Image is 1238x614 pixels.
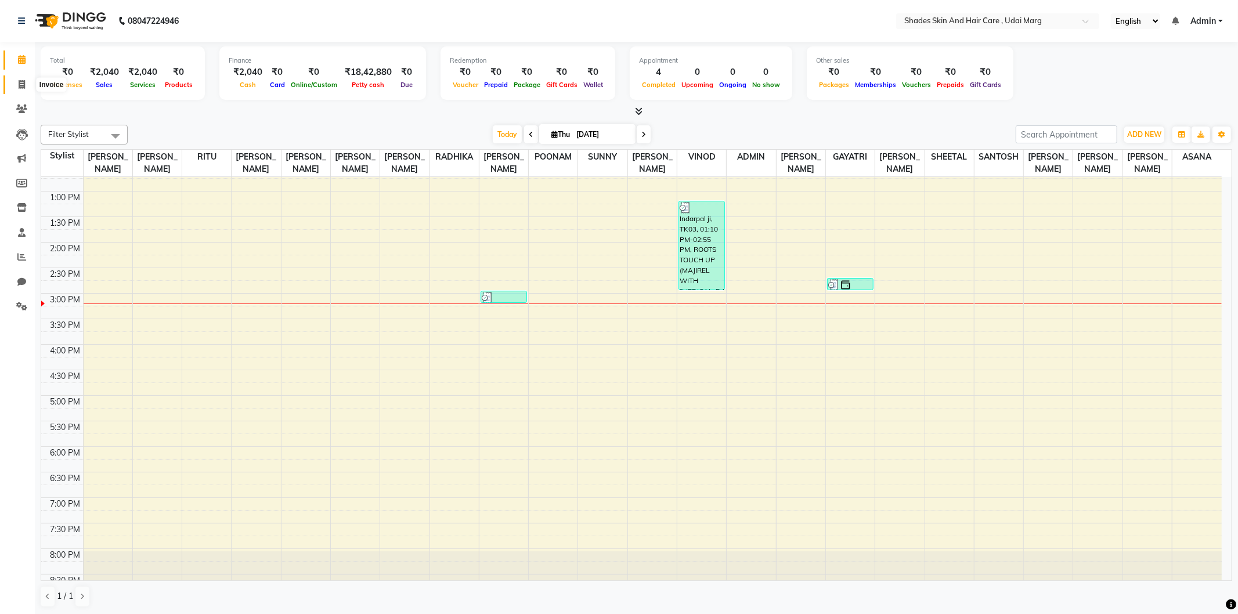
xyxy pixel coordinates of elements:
[41,150,83,162] div: Stylist
[749,81,783,89] span: No show
[232,150,280,176] span: [PERSON_NAME]
[816,81,852,89] span: Packages
[128,5,179,37] b: 08047224946
[48,294,83,306] div: 3:00 PM
[48,319,83,331] div: 3:30 PM
[816,56,1004,66] div: Other sales
[481,81,511,89] span: Prepaid
[1190,15,1216,27] span: Admin
[288,66,340,79] div: ₹0
[133,150,182,176] span: [PERSON_NAME]
[639,56,783,66] div: Appointment
[543,66,580,79] div: ₹0
[1024,150,1073,176] span: [PERSON_NAME]
[48,447,83,459] div: 6:00 PM
[529,150,578,164] span: POONAM
[543,81,580,89] span: Gift Cards
[1073,150,1122,176] span: [PERSON_NAME]
[826,150,875,164] span: GAYATRI
[450,81,481,89] span: Voucher
[48,192,83,204] div: 1:00 PM
[716,81,749,89] span: Ongoing
[48,243,83,255] div: 2:00 PM
[48,345,83,357] div: 4:00 PM
[716,66,749,79] div: 0
[84,150,132,176] span: [PERSON_NAME]
[578,150,627,164] span: SUNNY
[934,81,967,89] span: Prepaids
[281,150,330,176] span: [PERSON_NAME]
[511,66,543,79] div: ₹0
[679,201,724,290] div: Indarpal ji, TK03, 01:10 PM-02:55 PM, ROOTS TOUCH UP (MAJIREL WITH [MEDICAL_DATA]),REGULAR HAIR C...
[450,56,606,66] div: Redemption
[229,56,417,66] div: Finance
[124,66,162,79] div: ₹2,040
[237,81,259,89] span: Cash
[852,81,899,89] span: Memberships
[48,472,83,485] div: 6:30 PM
[48,421,83,434] div: 5:30 PM
[749,66,783,79] div: 0
[48,498,83,510] div: 7:00 PM
[580,81,606,89] span: Wallet
[816,66,852,79] div: ₹0
[380,150,429,176] span: [PERSON_NAME]
[331,150,380,176] span: [PERSON_NAME]
[349,81,388,89] span: Petty cash
[162,81,196,89] span: Products
[479,150,528,176] span: [PERSON_NAME]
[573,126,631,143] input: 2025-09-04
[481,291,526,302] div: Indarpal ji, TK03, 02:55 PM-03:10 PM, EYE BROWS
[48,396,83,408] div: 5:00 PM
[899,66,934,79] div: ₹0
[628,150,677,176] span: [PERSON_NAME]
[37,78,66,92] div: Invoice
[48,217,83,229] div: 1:30 PM
[340,66,396,79] div: ₹18,42,880
[1123,150,1172,176] span: [PERSON_NAME]
[229,66,267,79] div: ₹2,040
[48,523,83,536] div: 7:30 PM
[934,66,967,79] div: ₹0
[48,370,83,382] div: 4:30 PM
[48,268,83,280] div: 2:30 PM
[396,66,417,79] div: ₹0
[777,150,825,176] span: [PERSON_NAME]
[1127,130,1161,139] span: ADD NEW
[1172,150,1222,164] span: ASANA
[925,150,974,164] span: SHEETAL
[57,590,73,602] span: 1 / 1
[127,81,158,89] span: Services
[727,150,775,164] span: ADMIN
[899,81,934,89] span: Vouchers
[398,81,416,89] span: Due
[450,66,481,79] div: ₹0
[580,66,606,79] div: ₹0
[511,81,543,89] span: Package
[493,125,522,143] span: Today
[48,549,83,561] div: 8:00 PM
[828,279,873,290] div: salon, TK02, 02:40 PM-02:55 PM, EYE BROWS
[430,150,479,164] span: RADHIKA
[50,66,85,79] div: ₹0
[639,81,678,89] span: Completed
[48,575,83,587] div: 8:30 PM
[1124,127,1164,143] button: ADD NEW
[967,66,1004,79] div: ₹0
[677,150,726,164] span: VINOD
[85,66,124,79] div: ₹2,040
[48,129,89,139] span: Filter Stylist
[30,5,109,37] img: logo
[1016,125,1117,143] input: Search Appointment
[974,150,1023,164] span: SANTOSH
[288,81,340,89] span: Online/Custom
[639,66,678,79] div: 4
[678,66,716,79] div: 0
[875,150,924,176] span: [PERSON_NAME]
[182,150,231,164] span: RITU
[162,66,196,79] div: ₹0
[967,81,1004,89] span: Gift Cards
[548,130,573,139] span: Thu
[481,66,511,79] div: ₹0
[93,81,116,89] span: Sales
